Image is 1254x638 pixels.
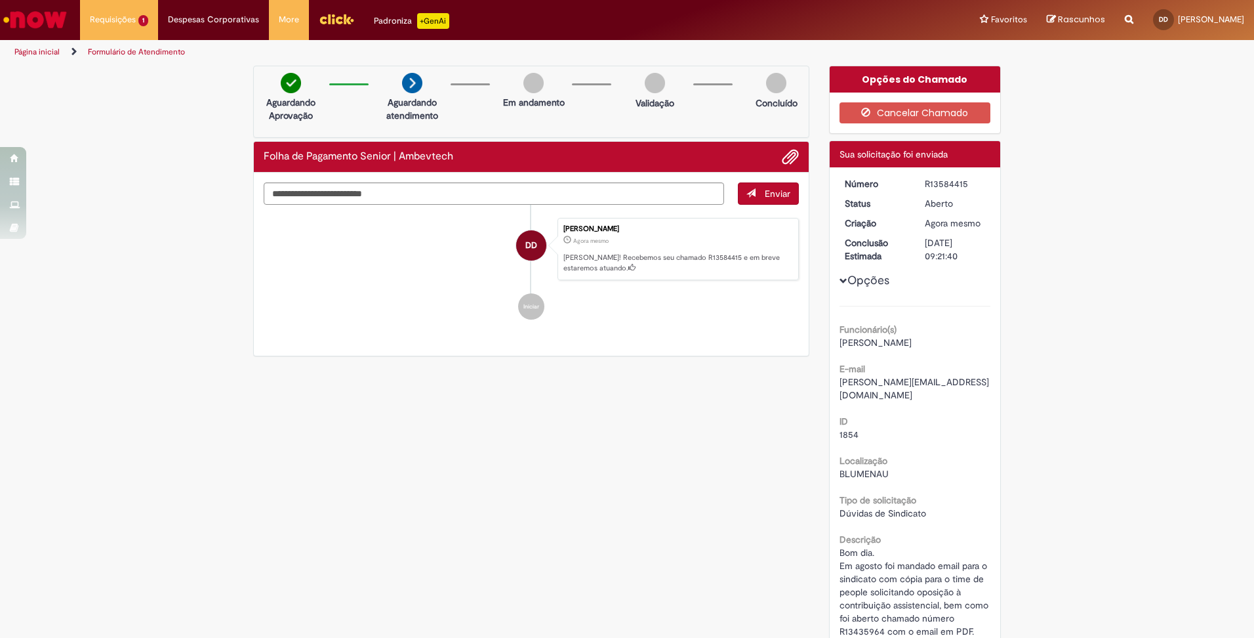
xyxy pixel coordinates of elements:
span: 1 [138,15,148,26]
b: ID [839,415,848,427]
img: img-circle-grey.png [523,73,544,93]
p: Concluído [756,96,798,110]
b: E-mail [839,363,865,375]
textarea: Digite sua mensagem aqui... [264,182,724,205]
dt: Conclusão Estimada [835,236,916,263]
span: DD [525,230,537,261]
span: Favoritos [991,13,1027,26]
div: R13584415 [925,177,986,190]
span: Agora mesmo [925,217,981,229]
b: Descrição [839,534,881,545]
p: [PERSON_NAME]! Recebemos seu chamado R13584415 e em breve estaremos atuando. [563,253,792,273]
span: DD [1159,15,1168,24]
span: Enviar [765,188,790,200]
a: Formulário de Atendimento [88,47,185,57]
span: Despesas Corporativas [168,13,259,26]
img: img-circle-grey.png [766,73,786,93]
span: BLUMENAU [839,468,889,480]
p: Em andamento [503,96,565,109]
button: Enviar [738,182,799,205]
span: Sua solicitação foi enviada [839,148,948,160]
span: More [279,13,299,26]
h2: Folha de Pagamento Senior | Ambevtech Histórico de tíquete [264,151,453,163]
p: Aguardando atendimento [380,96,444,122]
span: [PERSON_NAME] [1178,14,1244,25]
p: Validação [636,96,674,110]
ul: Histórico de tíquete [264,205,799,333]
b: Localização [839,455,887,467]
b: Funcionário(s) [839,324,897,335]
span: Requisições [90,13,136,26]
b: Tipo de solicitação [839,494,916,506]
time: 01/10/2025 09:21:37 [573,237,609,245]
div: Opções do Chamado [830,66,1001,93]
span: [PERSON_NAME] [839,337,912,349]
p: +GenAi [417,13,449,29]
span: [PERSON_NAME][EMAIL_ADDRESS][DOMAIN_NAME] [839,376,989,401]
div: [DATE] 09:21:40 [925,236,986,263]
a: Página inicial [14,47,60,57]
dt: Número [835,177,916,190]
button: Adicionar anexos [782,148,799,165]
span: Agora mesmo [573,237,609,245]
p: Aguardando Aprovação [259,96,323,122]
div: Padroniza [374,13,449,29]
a: Rascunhos [1047,14,1105,26]
ul: Trilhas de página [10,40,826,64]
div: [PERSON_NAME] [563,225,792,233]
img: click_logo_yellow_360x200.png [319,9,354,29]
li: Dimitri Dittrich [264,218,799,281]
img: check-circle-green.png [281,73,301,93]
span: Rascunhos [1058,13,1105,26]
div: Dimitri Dittrich [516,230,546,261]
dt: Status [835,197,916,210]
div: Aberto [925,197,986,210]
img: ServiceNow [1,7,69,33]
span: Dúvidas de Sindicato [839,507,926,519]
div: 01/10/2025 09:21:37 [925,217,986,230]
img: arrow-next.png [402,73,422,93]
span: 1854 [839,429,859,440]
img: img-circle-grey.png [645,73,665,93]
dt: Criação [835,217,916,230]
button: Cancelar Chamado [839,102,991,123]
